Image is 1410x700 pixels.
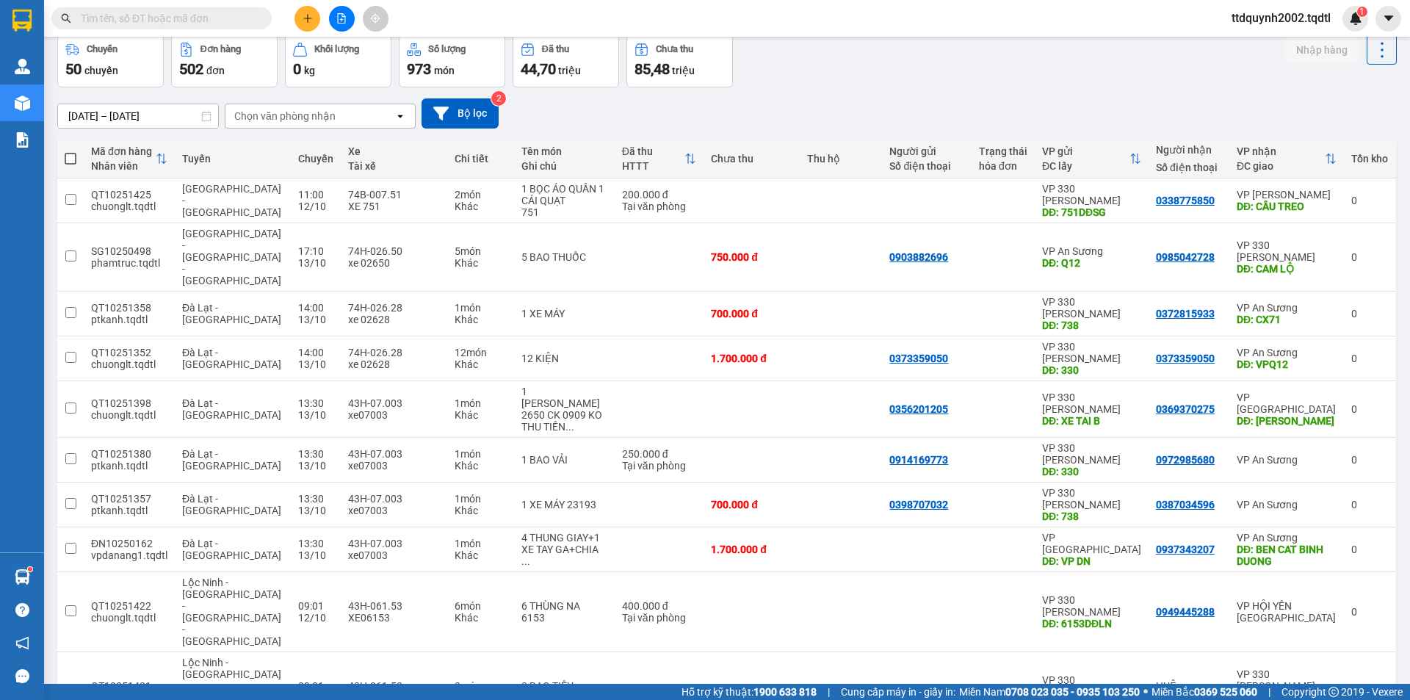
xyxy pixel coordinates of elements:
[348,347,440,358] div: 74H-026.28
[622,160,685,172] div: HTTT
[1351,606,1388,618] div: 0
[348,538,440,549] div: 43H-07.003
[1042,245,1141,257] div: VP An Sương
[1042,206,1141,218] div: DĐ: 751DĐSG
[298,600,333,612] div: 09:01
[91,358,167,370] div: chuonglt.tqdtl
[1328,687,1339,697] span: copyright
[521,145,607,157] div: Tên món
[303,13,313,24] span: plus
[1156,251,1215,263] div: 0985042728
[1237,454,1337,466] div: VP An Sương
[348,505,440,516] div: xe07003
[672,65,695,76] span: triệu
[1042,257,1141,269] div: DĐ: Q12
[91,409,167,421] div: chuonglt.tqdtl
[234,109,336,123] div: Chọn văn phòng nhận
[91,549,167,561] div: vpdanang1.tqdtl
[1042,183,1141,206] div: VP 330 [PERSON_NAME]
[521,532,607,567] div: 4 THUNG GIAY+1 XE TAY GA+CHIA KHOA 72-C2 124-93
[1042,510,1141,522] div: DĐ: 738
[182,183,281,218] span: [GEOGRAPHIC_DATA] - [GEOGRAPHIC_DATA]
[455,201,507,212] div: Khác
[959,684,1140,700] span: Miền Nam
[622,600,697,612] div: 400.000 đ
[348,549,440,561] div: xe07003
[363,6,388,32] button: aim
[521,680,607,692] div: 2 BAO TIÊU
[1237,239,1337,263] div: VP 330 [PERSON_NAME]
[348,409,440,421] div: xe07003
[84,65,118,76] span: chuyến
[348,245,440,257] div: 74H-026.50
[91,201,167,212] div: chuonglt.tqdtl
[711,544,792,555] div: 1.700.000 đ
[1375,6,1401,32] button: caret-down
[979,145,1027,157] div: Trạng thái
[1351,195,1388,206] div: 0
[1042,296,1141,320] div: VP 330 [PERSON_NAME]
[455,505,507,516] div: Khác
[15,95,30,111] img: warehouse-icon
[711,308,792,320] div: 700.000 đ
[455,460,507,472] div: Khác
[182,228,281,286] span: [GEOGRAPHIC_DATA] - [GEOGRAPHIC_DATA] - [GEOGRAPHIC_DATA]
[298,189,333,201] div: 11:00
[1042,320,1141,331] div: DĐ: 738
[91,612,167,624] div: chuonglt.tqdtl
[1042,594,1141,618] div: VP 330 [PERSON_NAME]
[422,98,499,129] button: Bộ lọc
[889,499,948,510] div: 0398707032
[58,104,218,128] input: Select a date range.
[179,60,203,78] span: 502
[807,153,875,165] div: Thu hộ
[15,59,30,74] img: warehouse-icon
[91,460,167,472] div: ptkanh.tqdtl
[87,44,117,54] div: Chuyến
[348,189,440,201] div: 74B-007.51
[394,110,406,122] svg: open
[542,44,569,54] div: Đã thu
[455,397,507,409] div: 1 món
[455,358,507,370] div: Khác
[1220,9,1342,27] span: ttdquynh2002.tqdtl
[348,397,440,409] div: 43H-07.003
[521,454,607,466] div: 1 BAO VẢI
[15,569,30,585] img: warehouse-icon
[681,684,817,700] span: Hỗ trợ kỹ thuật:
[622,612,697,624] div: Tại văn phòng
[1156,195,1215,206] div: 0338775850
[455,549,507,561] div: Khác
[979,160,1027,172] div: hóa đơn
[1357,7,1367,17] sup: 1
[1237,302,1337,314] div: VP An Sương
[91,347,167,358] div: QT10251352
[1156,353,1215,364] div: 0373359050
[711,499,792,510] div: 700.000 đ
[91,680,167,692] div: QT10251421
[1005,686,1140,698] strong: 0708 023 035 - 0935 103 250
[455,680,507,692] div: 2 món
[91,257,167,269] div: phamtruc.tqdtl
[513,35,619,87] button: Đã thu44,70 triệu
[1042,442,1141,466] div: VP 330 [PERSON_NAME]
[1042,415,1141,427] div: DĐ: XE TAI B
[455,409,507,421] div: Khác
[615,140,704,178] th: Toggle SortBy
[298,680,333,692] div: 09:01
[1268,684,1270,700] span: |
[521,251,607,263] div: 5 BAO THUỐC
[1042,160,1129,172] div: ĐC lấy
[558,65,581,76] span: triệu
[889,403,948,415] div: 0356201205
[15,603,29,617] span: question-circle
[348,600,440,612] div: 43H-061.53
[1351,251,1388,263] div: 0
[1237,201,1337,212] div: DĐ: CẦU TREO
[1156,499,1215,510] div: 0387034596
[12,10,32,32] img: logo-vxr
[1351,153,1388,165] div: Tồn kho
[348,448,440,460] div: 43H-07.003
[656,44,693,54] div: Chưa thu
[171,35,278,87] button: Đơn hàng502đơn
